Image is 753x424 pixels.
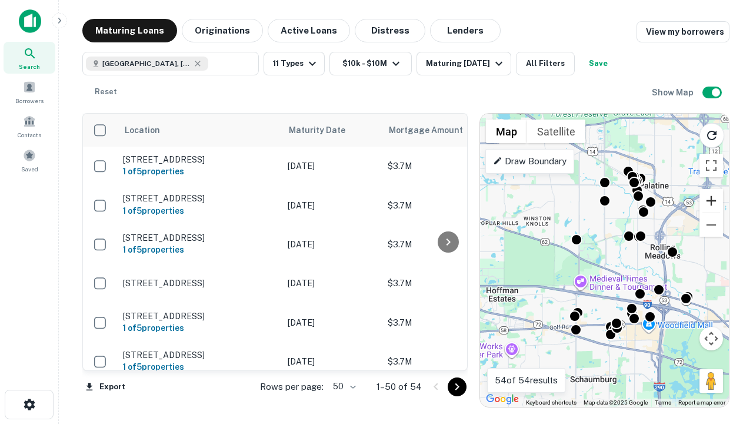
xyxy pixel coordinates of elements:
a: Open this area in Google Maps (opens a new window) [483,392,522,407]
span: Maturity Date [289,123,361,137]
span: Contacts [18,130,41,140]
p: [STREET_ADDRESS] [123,278,276,289]
button: Keyboard shortcuts [526,399,577,407]
img: capitalize-icon.png [19,9,41,33]
a: Report a map error [678,399,725,406]
button: Reload search area [699,123,724,148]
p: [STREET_ADDRESS] [123,154,276,165]
button: Active Loans [268,19,350,42]
button: Maturing [DATE] [417,52,511,75]
p: $3.7M [388,238,505,251]
p: [DATE] [288,238,376,251]
div: Maturing [DATE] [426,57,506,71]
h6: Show Map [652,86,695,99]
p: [DATE] [288,199,376,212]
button: All Filters [516,52,575,75]
button: Zoom in [699,189,723,213]
span: Saved [21,164,38,174]
p: $3.7M [388,316,505,329]
a: Terms (opens in new tab) [655,399,671,406]
h6: 1 of 5 properties [123,204,276,217]
button: Show street map [486,120,527,143]
div: 0 0 [480,114,729,407]
button: Reset [87,80,125,104]
p: Rows per page: [260,380,324,394]
span: Map data ©2025 Google [584,399,648,406]
button: Originations [182,19,263,42]
button: Distress [355,19,425,42]
h6: 1 of 5 properties [123,322,276,334]
h6: 1 of 5 properties [123,360,276,373]
p: [DATE] [288,277,376,290]
button: Toggle fullscreen view [699,154,723,177]
div: 50 [328,378,358,395]
h6: 1 of 5 properties [123,165,276,178]
p: Draw Boundary [493,154,567,168]
span: Search [19,62,40,71]
p: [STREET_ADDRESS] [123,233,276,243]
p: $3.7M [388,160,505,173]
button: Export [82,378,128,396]
span: Mortgage Amount [389,123,478,137]
h6: 1 of 5 properties [123,243,276,256]
span: [GEOGRAPHIC_DATA], [GEOGRAPHIC_DATA] [102,58,191,69]
a: Search [4,42,55,74]
img: Google [483,392,522,407]
p: [DATE] [288,316,376,329]
p: 54 of 54 results [495,373,558,387]
p: [DATE] [288,355,376,368]
p: 1–50 of 54 [376,380,422,394]
th: Maturity Date [282,114,382,147]
button: $10k - $10M [329,52,412,75]
a: View my borrowers [637,21,729,42]
p: $3.7M [388,277,505,290]
button: Maturing Loans [82,19,177,42]
a: Contacts [4,110,55,142]
button: Save your search to get updates of matches that match your search criteria. [579,52,617,75]
span: Location [124,123,160,137]
button: Go to next page [448,377,467,396]
p: [STREET_ADDRESS] [123,193,276,204]
a: Saved [4,144,55,176]
th: Mortgage Amount [382,114,511,147]
p: [STREET_ADDRESS] [123,311,276,322]
button: Lenders [430,19,501,42]
a: Borrowers [4,76,55,108]
p: [DATE] [288,160,376,173]
p: [STREET_ADDRESS] [123,350,276,360]
button: Map camera controls [699,327,723,350]
button: Show satellite imagery [527,120,585,143]
iframe: Chat Widget [694,330,753,386]
span: Borrowers [15,96,44,105]
p: $3.7M [388,199,505,212]
button: 11 Types [264,52,325,75]
p: $3.7M [388,355,505,368]
th: Location [117,114,282,147]
button: Zoom out [699,213,723,237]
